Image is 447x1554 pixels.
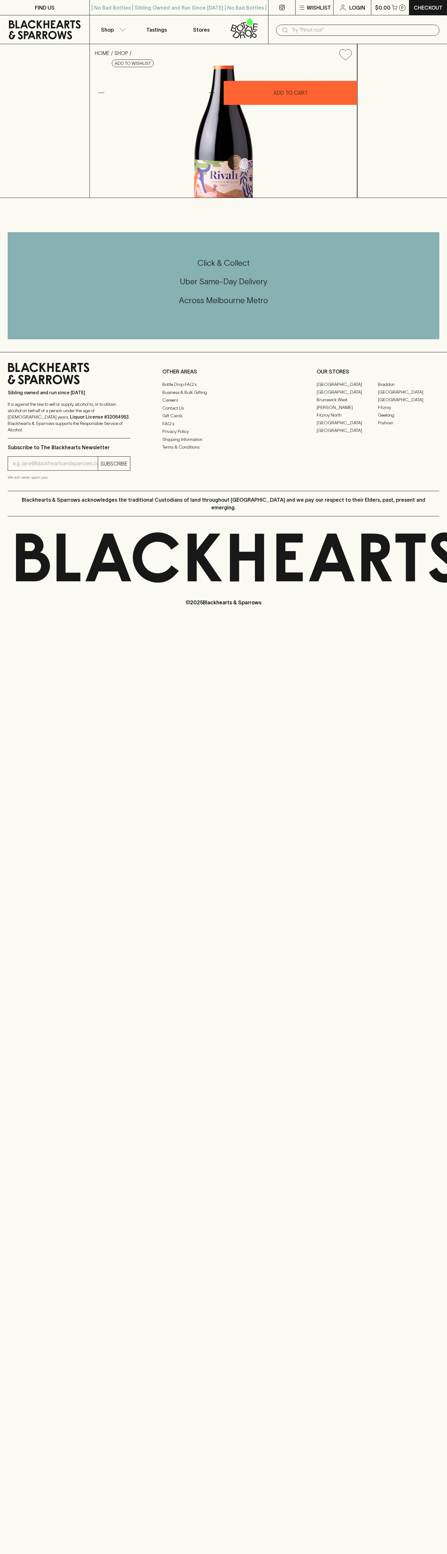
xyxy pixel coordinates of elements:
h5: Uber Same-Day Delivery [8,276,439,287]
a: Tastings [134,15,179,44]
a: HOME [95,50,110,56]
h5: Click & Collect [8,258,439,268]
p: SUBSCRIBE [101,460,127,467]
a: Shipping Information [162,436,285,443]
p: $0.00 [375,4,390,12]
a: [GEOGRAPHIC_DATA] [317,427,378,434]
a: Stores [179,15,224,44]
a: [PERSON_NAME] [317,404,378,411]
a: [GEOGRAPHIC_DATA] [317,388,378,396]
input: e.g. jane@blackheartsandsparrows.com.au [13,459,98,469]
a: Prahran [378,419,439,427]
p: Tastings [146,26,167,34]
button: Add to wishlist [337,47,354,63]
button: Add to wishlist [112,59,154,67]
p: We will never spam you [8,474,130,481]
a: [GEOGRAPHIC_DATA] [317,419,378,427]
h5: Across Melbourne Metro [8,295,439,306]
a: Fitzroy North [317,411,378,419]
a: Bottle Drop FAQ's [162,381,285,388]
p: Checkout [414,4,443,12]
a: [GEOGRAPHIC_DATA] [378,396,439,404]
img: 38783.png [90,66,357,198]
p: FIND US [35,4,55,12]
p: It is against the law to sell or supply alcohol to, or to obtain alcohol on behalf of a person un... [8,401,130,433]
a: Brunswick West [317,396,378,404]
button: Shop [90,15,135,44]
a: Braddon [378,381,439,388]
p: Wishlist [307,4,331,12]
p: Shop [101,26,114,34]
a: Fitzroy [378,404,439,411]
a: Geelong [378,411,439,419]
a: [GEOGRAPHIC_DATA] [317,381,378,388]
a: Gift Cards [162,412,285,420]
button: ADD TO CART [224,81,357,105]
a: FAQ's [162,420,285,428]
p: 0 [401,6,404,9]
p: Stores [193,26,210,34]
a: Privacy Policy [162,428,285,436]
a: Terms & Conditions [162,443,285,451]
p: Blackhearts & Sparrows acknowledges the traditional Custodians of land throughout [GEOGRAPHIC_DAT... [12,496,435,511]
p: Sibling owned and run since [DATE] [8,389,130,396]
p: OTHER AREAS [162,368,285,375]
a: Contact Us [162,404,285,412]
p: ADD TO CART [274,89,308,97]
a: SHOP [114,50,128,56]
a: [GEOGRAPHIC_DATA] [378,388,439,396]
p: Subscribe to The Blackhearts Newsletter [8,443,130,451]
a: Business & Bulk Gifting [162,388,285,396]
p: OUR STORES [317,368,439,375]
p: Login [349,4,365,12]
strong: Liquor License #32064953 [70,414,129,420]
a: Careers [162,396,285,404]
button: SUBSCRIBE [98,457,130,470]
div: Call to action block [8,232,439,339]
input: Try "Pinot noir" [291,25,434,35]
